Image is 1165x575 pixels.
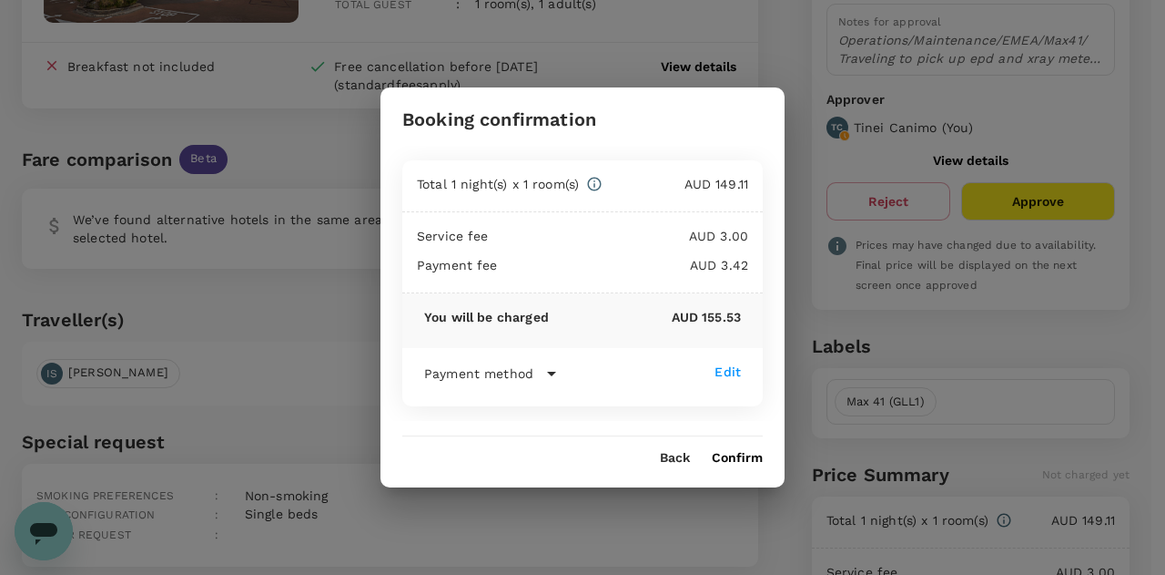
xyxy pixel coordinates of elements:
[712,451,763,466] button: Confirm
[498,256,748,274] p: AUD 3.42
[417,227,489,245] p: Service fee
[417,175,579,193] p: Total 1 night(s) x 1 room(s)
[714,363,741,381] div: Edit
[424,308,549,326] p: You will be charged
[424,365,533,383] p: Payment method
[660,451,690,466] button: Back
[603,175,748,193] p: AUD 149.11
[402,109,596,130] h3: Booking confirmation
[417,256,498,274] p: Payment fee
[549,308,741,326] p: AUD 155.53
[489,227,748,245] p: AUD 3.00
